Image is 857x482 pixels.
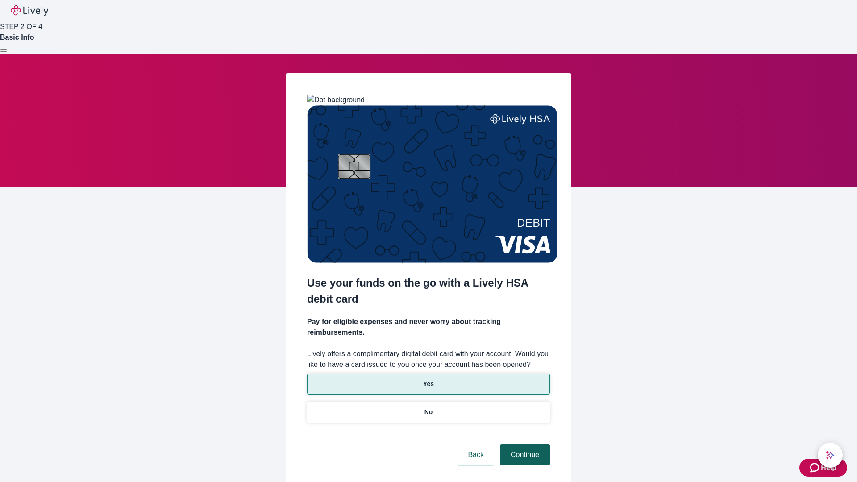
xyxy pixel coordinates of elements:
button: Yes [307,374,550,395]
button: Back [457,444,495,465]
button: No [307,402,550,423]
h4: Pay for eligible expenses and never worry about tracking reimbursements. [307,316,550,338]
img: Lively [11,5,48,16]
button: Zendesk support iconHelp [799,459,847,477]
button: Continue [500,444,550,465]
svg: Lively AI Assistant [826,451,835,460]
span: Help [821,462,836,473]
h2: Use your funds on the go with a Lively HSA debit card [307,275,550,307]
label: Lively offers a complimentary digital debit card with your account. Would you like to have a card... [307,349,550,370]
img: Debit card [307,105,557,263]
p: No [424,407,433,417]
img: Dot background [307,95,365,105]
p: Yes [423,379,434,389]
button: chat [818,443,843,468]
svg: Zendesk support icon [810,462,821,473]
